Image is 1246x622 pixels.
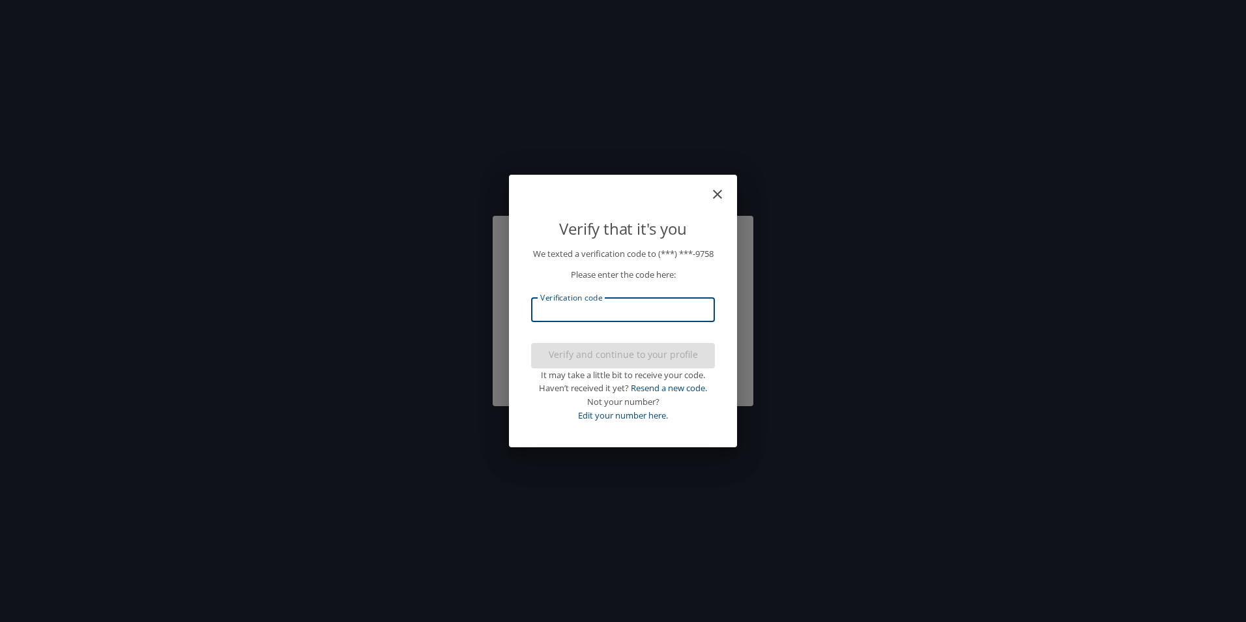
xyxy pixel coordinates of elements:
a: Resend a new code. [631,382,707,394]
p: Verify that it's you [531,216,715,241]
p: Please enter the code here: [531,268,715,282]
p: We texted a verification code to (***) ***- 9758 [531,247,715,261]
button: close [716,180,732,196]
div: Haven’t received it yet? [531,381,715,395]
div: Not your number? [531,395,715,409]
div: It may take a little bit to receive your code. [531,368,715,382]
a: Edit your number here. [578,409,668,421]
